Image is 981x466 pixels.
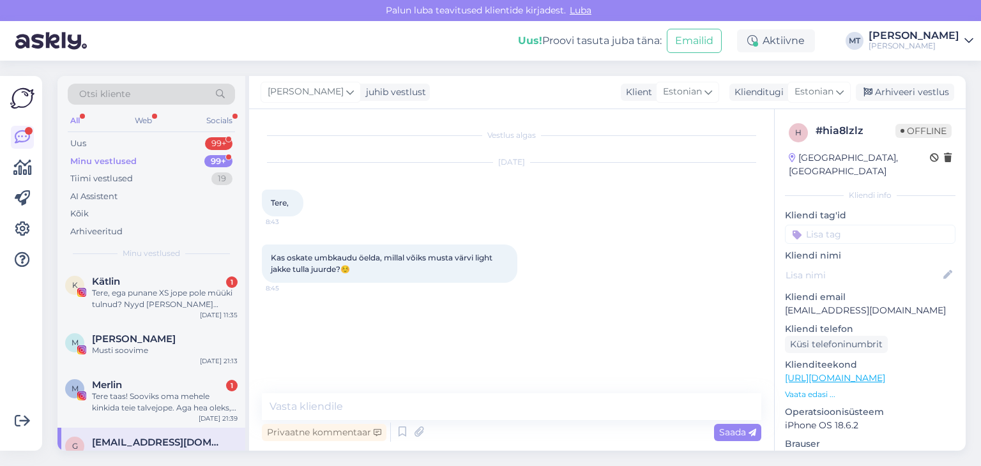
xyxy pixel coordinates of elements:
div: Kõik [70,207,89,220]
div: [GEOGRAPHIC_DATA], [GEOGRAPHIC_DATA] [789,151,930,178]
div: Küsi telefoninumbrit [785,336,888,353]
span: Kätlin [92,276,120,287]
span: Tere, [271,198,289,207]
p: Klienditeekond [785,358,955,372]
input: Lisa nimi [786,268,941,282]
p: [EMAIL_ADDRESS][DOMAIN_NAME] [785,304,955,317]
span: Saada [719,426,756,438]
b: Uus! [518,34,542,47]
div: [PERSON_NAME] [869,41,959,51]
span: h [795,128,802,137]
div: Tere, ega punane XS jope pole müüki tulnud? Nyyd [PERSON_NAME] peaaegu aastakese oodanud 🙈 pidite... [92,287,238,310]
div: # hia8lzlz [816,123,895,139]
div: Arhiveeritud [70,225,123,238]
span: [PERSON_NAME] [268,85,344,99]
div: Klienditugi [729,86,784,99]
div: Socials [204,112,235,129]
div: juhib vestlust [361,86,426,99]
div: Tere taas! Sooviks oma mehele kinkida teie talvejope. Aga hea oleks, [PERSON_NAME] kuskil proovid... [92,391,238,414]
div: Web [132,112,155,129]
div: 1 [226,380,238,391]
a: [URL][DOMAIN_NAME] [785,372,885,384]
img: Askly Logo [10,86,34,110]
span: Luba [566,4,595,16]
input: Lisa tag [785,225,955,244]
div: Uus [70,137,86,150]
span: 8:43 [266,217,314,227]
p: Kliendi telefon [785,322,955,336]
div: 99+ [204,155,232,168]
div: MT [846,32,863,50]
span: 8:45 [266,283,314,293]
p: Kliendi email [785,290,955,304]
span: getrikynnapuu@gmail.com [92,437,225,448]
p: Operatsioonisüsteem [785,405,955,419]
div: Minu vestlused [70,155,137,168]
div: [PERSON_NAME] [869,31,959,41]
div: [DATE] 21:39 [199,414,238,423]
div: Aktiivne [737,29,815,52]
span: Offline [895,124,952,138]
span: Estonian [795,85,833,99]
div: Arhiveeri vestlus [856,84,954,101]
div: Vestlus algas [262,130,761,141]
span: Minu vestlused [123,248,180,259]
button: Emailid [667,29,722,53]
span: M [72,338,79,347]
div: [DATE] 11:35 [200,310,238,320]
p: Kliendi nimi [785,249,955,262]
p: Vaata edasi ... [785,389,955,400]
div: Musti soovime [92,345,238,356]
span: g [72,441,78,451]
div: [DATE] [262,156,761,168]
div: 19 [211,172,232,185]
div: All [68,112,82,129]
div: Privaatne kommentaar [262,424,386,441]
div: 1 [226,276,238,288]
span: K [72,280,78,290]
p: Kliendi tag'id [785,209,955,222]
div: 99+ [205,137,232,150]
span: Estonian [663,85,702,99]
span: Merlin [92,379,122,391]
span: M [72,384,79,393]
div: Proovi tasuta juba täna: [518,33,662,49]
div: Kliendi info [785,190,955,201]
p: iPhone OS 18.6.2 [785,419,955,432]
a: [PERSON_NAME][PERSON_NAME] [869,31,973,51]
span: Otsi kliente [79,87,130,101]
div: Klient [621,86,652,99]
span: Martin Mand [92,333,176,345]
p: Brauser [785,437,955,451]
div: AI Assistent [70,190,118,203]
span: Kas oskate umbkaudu öelda, millal võiks musta värvi light jakke tulla juurde?☺️ [271,253,494,274]
div: [DATE] 21:13 [200,356,238,366]
div: Tiimi vestlused [70,172,133,185]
